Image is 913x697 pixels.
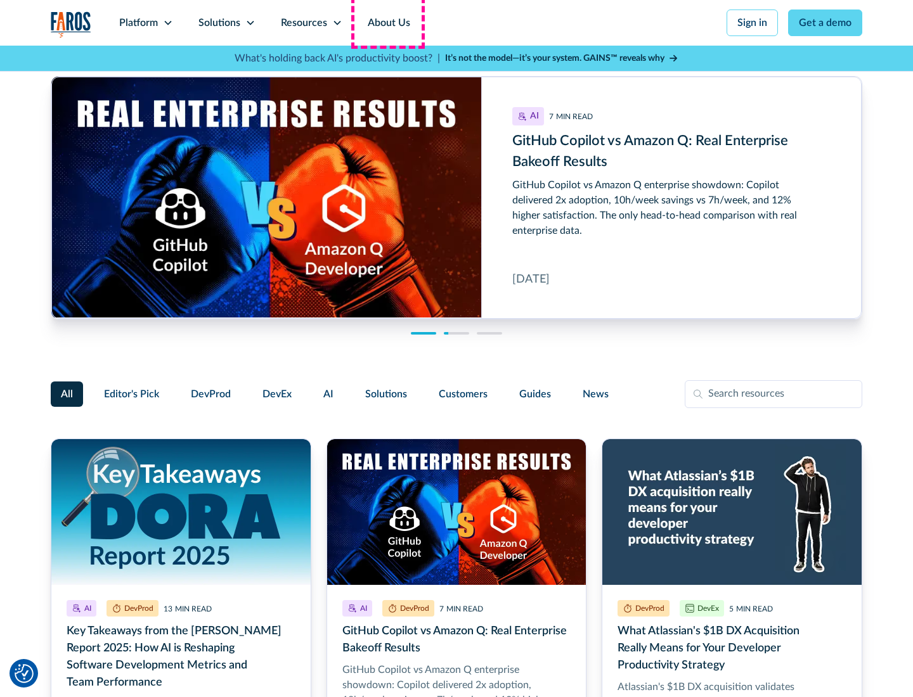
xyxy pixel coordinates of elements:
[119,15,158,30] div: Platform
[439,387,488,402] span: Customers
[727,10,778,36] a: Sign in
[198,15,240,30] div: Solutions
[445,52,678,65] a: It’s not the model—it’s your system. GAINS™ reveals why
[15,664,34,683] button: Cookie Settings
[262,387,292,402] span: DevEx
[583,387,609,402] span: News
[788,10,862,36] a: Get a demo
[51,439,311,585] img: Key takeaways from the DORA Report 2025
[191,387,231,402] span: DevProd
[281,15,327,30] div: Resources
[51,11,91,37] a: home
[15,664,34,683] img: Revisit consent button
[61,387,73,402] span: All
[235,51,440,66] p: What's holding back AI's productivity boost? |
[104,387,159,402] span: Editor's Pick
[51,11,91,37] img: Logo of the analytics and reporting company Faros.
[327,439,586,585] img: Illustration of a boxing match of GitHub Copilot vs. Amazon Q. with real enterprise results.
[51,77,862,319] div: cms-link
[685,380,862,408] input: Search resources
[51,77,862,319] a: GitHub Copilot vs Amazon Q: Real Enterprise Bakeoff Results
[365,387,407,402] span: Solutions
[519,387,551,402] span: Guides
[51,380,862,408] form: Filter Form
[445,54,664,63] strong: It’s not the model—it’s your system. GAINS™ reveals why
[602,439,862,585] img: Developer scratching his head on a blue background
[323,387,333,402] span: AI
